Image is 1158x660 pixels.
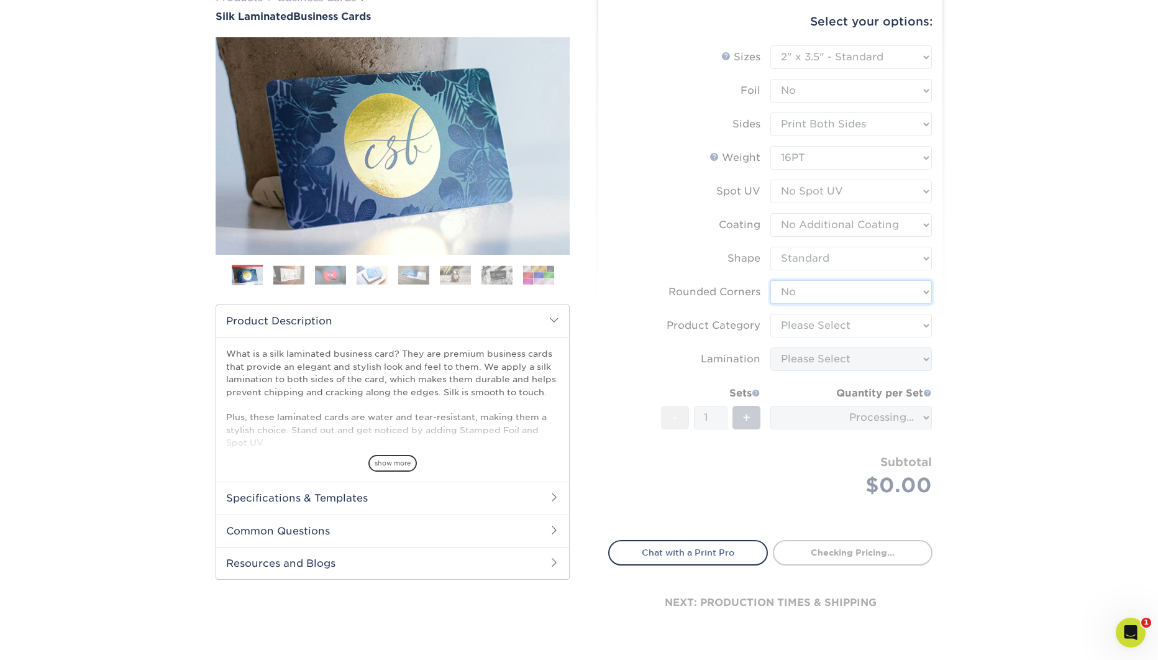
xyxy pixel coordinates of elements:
h2: Resources and Blogs [216,547,569,579]
iframe: Intercom live chat [1116,618,1146,648]
p: What is a silk laminated business card? They are premium business cards that provide an elegant a... [226,347,559,550]
img: Business Cards 08 [523,265,554,285]
iframe: Google Customer Reviews [3,622,106,656]
img: Business Cards 03 [315,265,346,285]
div: next: production times & shipping [608,566,932,640]
a: Silk LaminatedBusiness Cards [216,11,570,22]
span: Silk Laminated [216,11,293,22]
a: Chat with a Print Pro [608,540,768,565]
img: Business Cards 01 [232,260,263,291]
span: show more [368,455,417,472]
a: Checking Pricing... [773,540,932,565]
img: Business Cards 04 [357,265,388,285]
h1: Business Cards [216,11,570,22]
img: Business Cards 07 [481,265,513,285]
h2: Product Description [216,305,569,337]
span: 1 [1141,618,1151,628]
h2: Common Questions [216,515,569,547]
h2: Specifications & Templates [216,482,569,514]
img: Business Cards 05 [398,265,429,285]
img: Business Cards 02 [273,265,304,285]
img: Business Cards 06 [440,265,471,285]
